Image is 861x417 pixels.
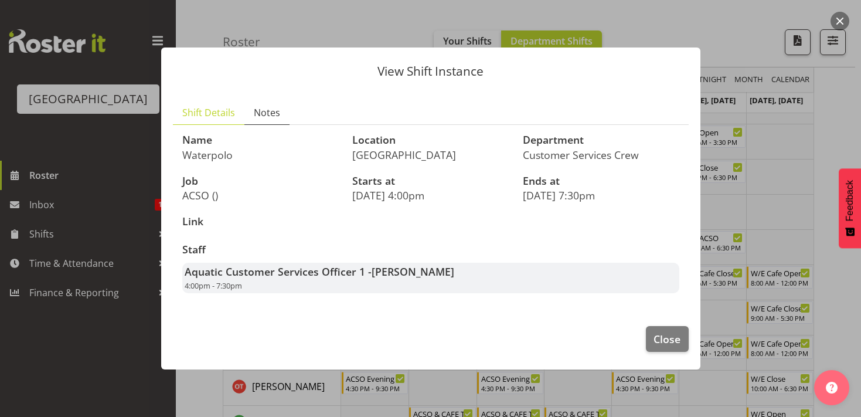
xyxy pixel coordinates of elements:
p: View Shift Instance [173,65,689,77]
p: [GEOGRAPHIC_DATA] [352,148,509,161]
h3: Starts at [352,175,509,187]
span: Notes [254,106,280,120]
h3: Ends at [523,175,679,187]
span: Close [654,331,680,347]
p: ACSO () [182,189,339,202]
img: help-xxl-2.png [826,382,838,394]
p: [DATE] 4:00pm [352,189,509,202]
h3: Link [182,216,339,228]
button: Feedback - Show survey [839,168,861,248]
h3: Job [182,175,339,187]
h3: Name [182,134,339,146]
h3: Department [523,134,679,146]
p: [DATE] 7:30pm [523,189,679,202]
span: 4:00pm - 7:30pm [185,280,242,291]
button: Close [646,326,688,352]
span: Shift Details [182,106,235,120]
h3: Location [352,134,509,146]
p: Waterpolo [182,148,339,161]
strong: Aquatic Customer Services Officer 1 - [185,265,454,279]
h3: Staff [182,244,679,256]
span: Feedback [845,180,855,221]
p: Customer Services Crew [523,148,679,161]
span: [PERSON_NAME] [372,265,454,279]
